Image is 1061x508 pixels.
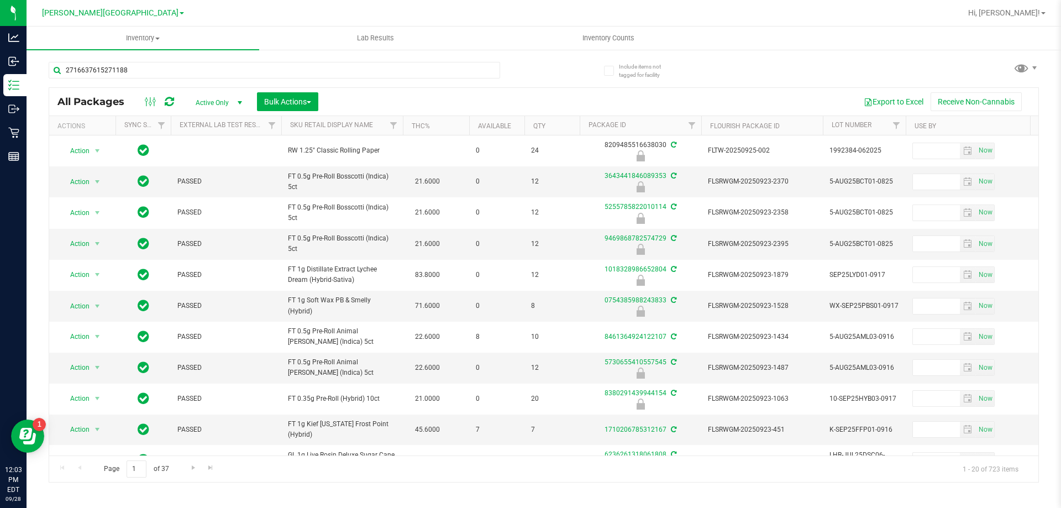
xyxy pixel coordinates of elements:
span: Inventory Counts [568,33,649,43]
a: Inventory Counts [492,27,724,50]
span: Page of 37 [94,460,178,478]
a: Package ID [589,121,626,129]
a: Go to the last page [203,460,219,475]
span: Set Current date [976,298,995,314]
span: FT 1g Soft Wax PB & Smelly (Hybrid) [288,295,396,316]
span: Set Current date [976,143,995,159]
inline-svg: Inventory [8,80,19,91]
span: FT 0.5g Pre-Roll Bosscotti (Indica) 5ct [288,233,396,254]
span: 0 [476,145,518,156]
inline-svg: Reports [8,151,19,162]
inline-svg: Retail [8,127,19,138]
span: 83.8000 [409,267,445,283]
span: select [91,360,104,375]
span: Sync from Compliance System [669,426,676,433]
span: PASSED [177,301,275,311]
div: Newly Received [578,213,703,224]
span: select [960,391,976,406]
span: 0 [476,207,518,218]
span: In Sync [138,236,149,252]
span: FT 0.5g Pre-Roll Bosscotti (Indica) 5ct [288,202,396,223]
span: Inventory [27,33,259,43]
span: 5-AUG25BCT01-0825 [829,207,899,218]
span: Sync from Compliance System [669,265,676,273]
a: Flourish Package ID [710,122,780,130]
span: Sync from Compliance System [669,141,676,149]
span: FLSRWGM-20250923-1487 [708,363,816,373]
span: FLSRWGM-20250923-1434 [708,332,816,342]
a: Filter [385,116,403,135]
a: 1710206785312167 [605,426,666,433]
a: 0754385988243833 [605,296,666,304]
span: select [91,453,104,468]
span: FLSRWGM-20250923-2395 [708,239,816,249]
span: select [91,391,104,406]
span: FT 0.5g Pre-Roll Animal [PERSON_NAME] (Indica) 5ct [288,326,396,347]
a: Filter [263,116,281,135]
span: select [960,329,976,344]
p: 09/28 [5,495,22,503]
span: select [91,174,104,190]
span: select [91,143,104,159]
span: Action [60,143,90,159]
input: Search Package ID, Item Name, SKU, Lot or Part Number... [49,62,500,78]
span: Lab Results [342,33,409,43]
div: Newly Received [578,275,703,286]
span: Sync from Compliance System [669,333,676,341]
span: select [976,329,994,344]
span: select [976,391,994,406]
span: 5-AUG25AML03-0916 [829,363,899,373]
span: select [976,422,994,437]
span: Sync from Compliance System [669,203,676,211]
span: select [960,453,976,468]
a: Use By [915,122,936,130]
span: In Sync [138,143,149,158]
span: 12 [531,239,573,249]
span: [PERSON_NAME][GEOGRAPHIC_DATA] [42,8,178,18]
div: Newly Received [578,368,703,379]
span: SEP25LYD01-0917 [829,270,899,280]
span: 8 [476,332,518,342]
div: Newly Received [578,150,703,161]
button: Export to Excel [857,92,931,111]
div: Newly Received [578,244,703,255]
span: FLTW-20250925-002 [708,145,816,156]
span: Sync from Compliance System [669,451,676,458]
span: select [960,422,976,437]
span: FLSRWGM-20250923-1528 [708,301,816,311]
span: In Sync [138,391,149,406]
span: Set Current date [976,267,995,283]
span: Set Current date [976,174,995,190]
span: Set Current date [976,360,995,376]
span: 21.0000 [409,391,445,407]
span: select [976,174,994,190]
span: 0 [476,270,518,280]
a: 1018328986652804 [605,265,666,273]
span: Bulk Actions [264,97,311,106]
a: 8461364924122107 [605,333,666,341]
span: PASSED [177,425,275,435]
span: 12 [531,363,573,373]
div: Newly Received [578,306,703,317]
a: Filter [887,116,906,135]
span: 0 [476,301,518,311]
span: select [976,360,994,375]
a: Go to the next page [185,460,201,475]
span: FLSRWGM-20250923-451 [708,425,816,435]
div: 8209485516638030 [578,140,703,161]
span: Hi, [PERSON_NAME]! [968,8,1040,17]
span: Set Current date [976,205,995,221]
span: Set Current date [976,236,995,252]
span: 21.6000 [409,205,445,221]
span: 1992384-062025 [829,145,899,156]
span: 10 [531,332,573,342]
span: 69.2000 [409,452,445,468]
span: In Sync [138,298,149,313]
span: Sync from Compliance System [669,234,676,242]
span: select [91,298,104,314]
span: select [976,453,994,468]
inline-svg: Inbound [8,56,19,67]
span: 1 - 20 of 723 items [954,460,1027,477]
span: Action [60,422,90,437]
span: 12 [531,270,573,280]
